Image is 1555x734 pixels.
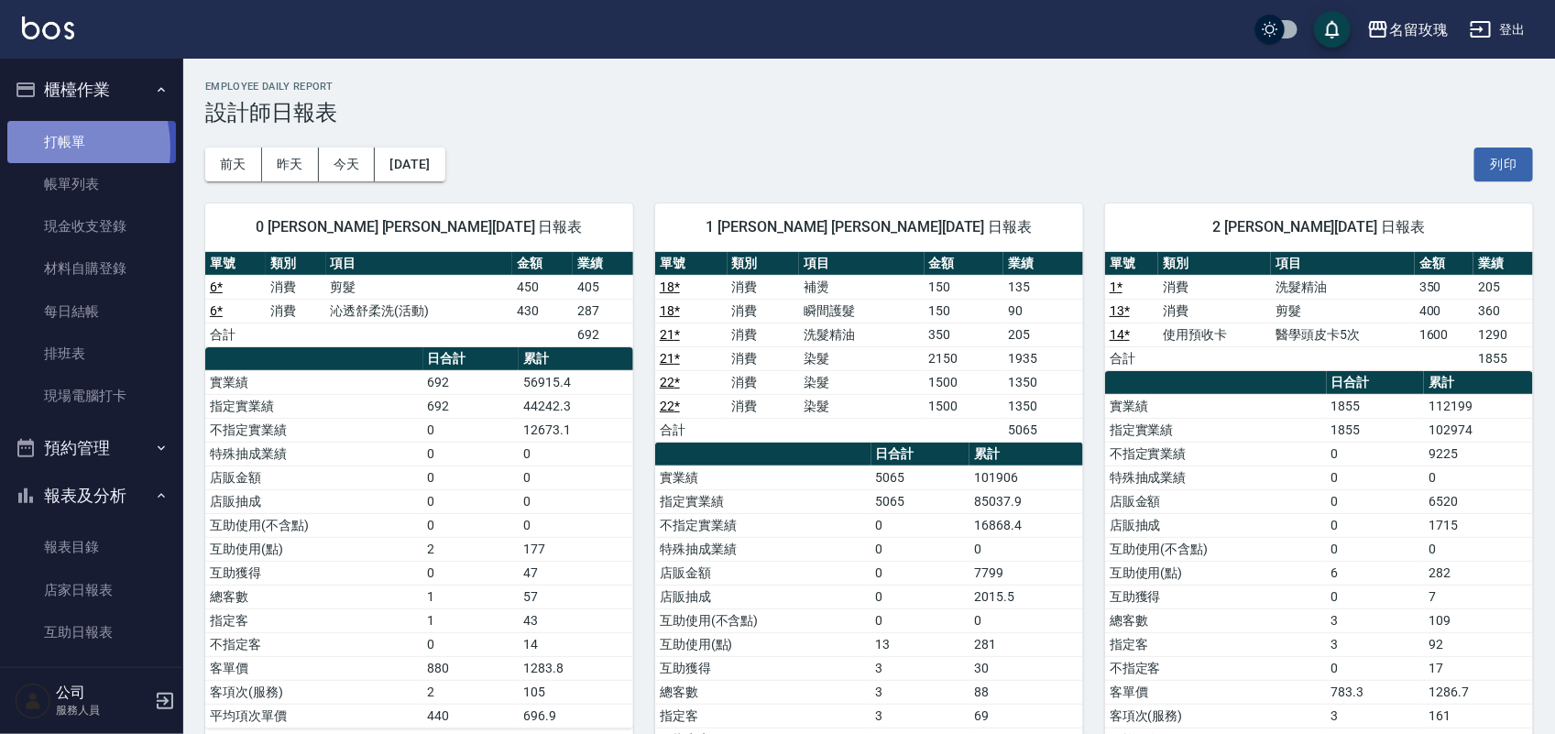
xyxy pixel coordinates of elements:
td: 105 [519,680,633,704]
td: 0 [519,513,633,537]
td: 實業績 [1105,394,1327,418]
td: 消費 [1158,299,1271,323]
td: 0 [969,608,1083,632]
td: 消費 [1158,275,1271,299]
td: 0 [1327,442,1425,466]
td: 指定客 [655,704,871,728]
td: 2 [423,537,520,561]
td: 1855 [1473,346,1532,370]
th: 累計 [1424,371,1533,395]
td: 互助使用(不含點) [655,608,871,632]
td: 5065 [871,489,970,513]
td: 實業績 [655,466,871,489]
td: 57 [519,585,633,608]
td: 總客數 [655,680,871,704]
td: 2150 [925,346,1004,370]
td: 6 [1327,561,1425,585]
td: 合計 [1105,346,1158,370]
td: 101906 [969,466,1083,489]
td: 69 [969,704,1083,728]
h5: 公司 [56,684,149,702]
td: 7 [1424,585,1533,608]
h3: 設計師日報表 [205,100,1533,126]
td: 染髮 [799,346,924,370]
td: 0 [871,585,970,608]
td: 消費 [728,394,800,418]
td: 0 [519,466,633,489]
td: 405 [573,275,633,299]
td: 177 [519,537,633,561]
span: 0 [PERSON_NAME] [PERSON_NAME][DATE] 日報表 [227,218,611,236]
td: 客項次(服務) [205,680,423,704]
td: 88 [969,680,1083,704]
td: 互助使用(點) [205,537,423,561]
a: 互助點數明細 [7,653,176,696]
td: 1500 [925,394,1004,418]
td: 店販金額 [655,561,871,585]
th: 日合計 [423,347,520,371]
button: [DATE] [375,148,444,181]
button: save [1314,11,1351,48]
td: 282 [1424,561,1533,585]
td: 281 [969,632,1083,656]
td: 互助獲得 [205,561,423,585]
td: 0 [871,608,970,632]
td: 90 [1003,299,1083,323]
td: 0 [1424,466,1533,489]
h2: Employee Daily Report [205,81,1533,93]
td: 消費 [728,370,800,394]
a: 打帳單 [7,121,176,163]
td: 1 [423,608,520,632]
button: 列印 [1474,148,1533,181]
th: 項目 [1271,252,1415,276]
td: 消費 [266,275,326,299]
td: 30 [969,656,1083,680]
td: 44242.3 [519,394,633,418]
button: 櫃檯作業 [7,66,176,114]
a: 每日結帳 [7,290,176,333]
td: 不指定實業績 [1105,442,1327,466]
td: 692 [423,370,520,394]
td: 1 [423,585,520,608]
td: 指定實業績 [205,394,423,418]
td: 102974 [1424,418,1533,442]
th: 類別 [728,252,800,276]
button: 前天 [205,148,262,181]
th: 金額 [925,252,1004,276]
td: 5065 [1003,418,1083,442]
td: 0 [423,418,520,442]
td: 150 [925,299,1004,323]
td: 染髮 [799,370,924,394]
td: 指定客 [1105,632,1327,656]
span: 2 [PERSON_NAME][DATE] 日報表 [1127,218,1511,236]
div: 名留玫瑰 [1389,18,1448,41]
td: 不指定實業績 [205,418,423,442]
td: 5065 [871,466,970,489]
th: 類別 [266,252,326,276]
td: 0 [1327,513,1425,537]
td: 總客數 [1105,608,1327,632]
a: 現金收支登錄 [7,205,176,247]
td: 沁透舒柔洗(活動) [326,299,513,323]
td: 0 [423,632,520,656]
td: 互助獲得 [655,656,871,680]
a: 報表目錄 [7,526,176,568]
table: a dense table [205,347,633,729]
td: 0 [423,442,520,466]
th: 業績 [573,252,633,276]
td: 0 [871,561,970,585]
td: 135 [1003,275,1083,299]
td: 205 [1473,275,1532,299]
th: 單號 [1105,252,1158,276]
td: 店販金額 [205,466,423,489]
td: 47 [519,561,633,585]
td: 1855 [1327,394,1425,418]
button: 登出 [1462,13,1533,47]
td: 互助獲得 [1105,585,1327,608]
td: 1290 [1473,323,1532,346]
td: 0 [1424,537,1533,561]
td: 0 [871,537,970,561]
td: 0 [1327,466,1425,489]
td: 使用預收卡 [1158,323,1271,346]
td: 1286.7 [1424,680,1533,704]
